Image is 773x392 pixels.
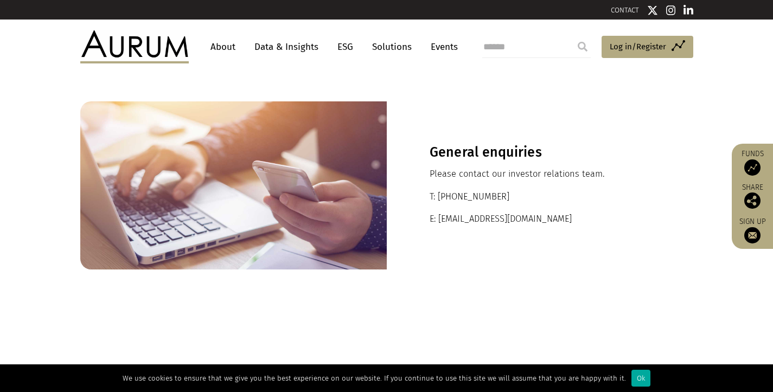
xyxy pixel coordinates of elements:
[430,144,650,160] h3: General enquiries
[683,5,693,16] img: Linkedin icon
[631,370,650,387] div: Ok
[737,184,768,209] div: Share
[205,37,241,57] a: About
[430,190,650,204] p: T: [PHONE_NUMBER]
[647,5,658,16] img: Twitter icon
[602,36,693,59] a: Log in/Register
[332,37,359,57] a: ESG
[430,212,650,226] p: E: [EMAIL_ADDRESS][DOMAIN_NAME]
[425,37,458,57] a: Events
[249,37,324,57] a: Data & Insights
[666,5,676,16] img: Instagram icon
[737,149,768,176] a: Funds
[367,37,417,57] a: Solutions
[80,30,189,63] img: Aurum
[611,6,639,14] a: CONTACT
[744,227,761,243] img: Sign up to our newsletter
[610,40,666,53] span: Log in/Register
[572,36,593,57] input: Submit
[430,167,650,181] p: Please contact our investor relations team.
[737,217,768,243] a: Sign up
[744,159,761,176] img: Access Funds
[744,192,761,209] img: Share this post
